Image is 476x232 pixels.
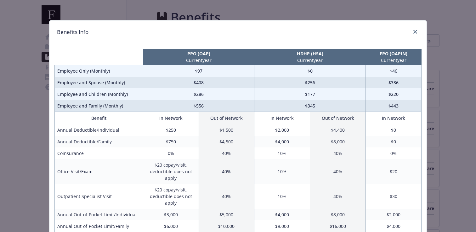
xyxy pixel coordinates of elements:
td: Employee and Spouse (Monthly) [55,77,143,88]
td: $250 [143,124,199,136]
p: Current year [144,57,253,64]
p: EPO (OAPIN) [367,50,420,57]
td: Coinsurance [55,147,143,159]
td: $177 [254,88,366,100]
p: Current year [256,57,365,64]
td: 0% [366,147,422,159]
td: $97 [143,65,254,77]
p: PPO (OAP) [144,50,253,57]
td: 0% [143,147,199,159]
td: 10% [254,184,310,209]
td: $1,500 [199,124,254,136]
td: 10% [254,147,310,159]
td: Employee and Children (Monthly) [55,88,143,100]
p: Current year [367,57,420,64]
td: Employee and Family (Monthly) [55,100,143,112]
td: $20 [366,159,422,184]
td: $10,000 [199,220,254,232]
th: Benefit [55,112,143,124]
td: Annual Deductible/Family [55,136,143,147]
td: $750 [143,136,199,147]
th: Out of Network [310,112,366,124]
td: $4,000 [254,136,310,147]
td: $46 [366,65,422,77]
td: Annual Out-of-Pocket Limit/Individual [55,209,143,220]
td: $4,400 [310,124,366,136]
td: 40% [199,184,254,209]
td: 40% [310,184,366,209]
td: $8,000 [254,220,310,232]
td: 40% [199,147,254,159]
td: $20 copay/visit, deductible does not apply [143,159,199,184]
td: $408 [143,77,254,88]
td: Outpatient Specialist Visit [55,184,143,209]
td: $5,000 [199,209,254,220]
td: 40% [310,159,366,184]
td: Annual Out-of-Pocket Limit/Family [55,220,143,232]
td: $0 [366,136,422,147]
td: $30 [366,184,422,209]
td: $4,000 [366,220,422,232]
td: $4,000 [254,209,310,220]
td: $256 [254,77,366,88]
p: HDHP (HSA) [256,50,365,57]
td: 40% [199,159,254,184]
td: $220 [366,88,422,100]
h1: Benefits Info [57,28,88,36]
td: $4,500 [199,136,254,147]
td: $3,000 [143,209,199,220]
td: $556 [143,100,254,112]
td: $286 [143,88,254,100]
td: $443 [366,100,422,112]
td: $2,000 [366,209,422,220]
td: 40% [310,147,366,159]
td: 10% [254,159,310,184]
td: $16,000 [310,220,366,232]
td: $336 [366,77,422,88]
td: Annual Deductible/Individual [55,124,143,136]
th: intentionally left blank [55,49,143,65]
a: close [411,28,419,36]
td: $0 [254,65,366,77]
td: Employee Only (Monthly) [55,65,143,77]
td: $20 copay/visit, deductible does not apply [143,184,199,209]
td: Office Visit/Exam [55,159,143,184]
th: In Network [143,112,199,124]
th: In Network [254,112,310,124]
td: $8,000 [310,209,366,220]
th: Out of Network [199,112,254,124]
td: $8,000 [310,136,366,147]
td: $6,000 [143,220,199,232]
td: $2,000 [254,124,310,136]
th: In Network [366,112,422,124]
td: $345 [254,100,366,112]
td: $0 [366,124,422,136]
